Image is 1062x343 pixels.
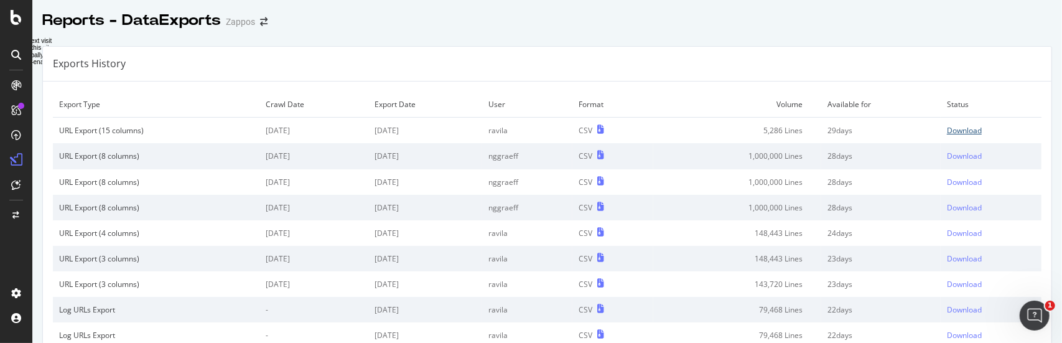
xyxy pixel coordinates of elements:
td: Available for [821,92,941,118]
td: [DATE] [368,169,482,195]
td: Status [941,92,1041,118]
div: Zappos [226,16,255,28]
div: CSV [579,304,592,315]
td: [DATE] [259,143,368,169]
td: [DATE] [259,118,368,144]
div: CSV [579,330,592,341]
td: 28 days [821,143,941,169]
a: Download [947,151,1035,161]
td: - [259,297,368,322]
div: URL Export (3 columns) [59,279,253,289]
td: [DATE] [259,220,368,246]
td: 1,000,000 Lines [653,143,822,169]
div: CSV [579,177,592,187]
div: Download [947,330,982,341]
div: Log URLs Export [59,304,253,315]
div: CSV [579,228,592,238]
a: Download [947,330,1035,341]
div: CSV [579,151,592,161]
td: 143,720 Lines [653,271,822,297]
td: 23 days [821,271,941,297]
div: CSV [579,279,592,289]
a: Download [947,125,1035,136]
a: Download [947,177,1035,187]
div: Exports History [53,57,126,71]
td: 1,000,000 Lines [653,195,822,220]
div: Download [947,279,982,289]
td: [DATE] [368,246,482,271]
a: Download [947,228,1035,238]
td: User [482,92,572,118]
td: Crawl Date [259,92,368,118]
td: [DATE] [368,143,482,169]
td: ravila [482,297,572,322]
td: ravila [482,118,572,144]
td: 28 days [821,195,941,220]
div: URL Export (3 columns) [59,253,253,264]
div: URL Export (15 columns) [59,125,253,136]
td: [DATE] [259,246,368,271]
td: 22 days [821,297,941,322]
a: Download [947,253,1035,264]
td: [DATE] [368,297,482,322]
td: nggraeff [482,195,572,220]
td: 79,468 Lines [653,297,822,322]
div: Download [947,253,982,264]
div: Download [947,228,982,238]
div: arrow-right-arrow-left [260,17,268,26]
td: [DATE] [368,220,482,246]
td: [DATE] [259,195,368,220]
div: CSV [579,253,592,264]
td: [DATE] [368,195,482,220]
div: CSV [579,202,592,213]
td: 1,000,000 Lines [653,169,822,195]
td: 148,443 Lines [653,220,822,246]
td: 24 days [821,220,941,246]
td: 23 days [821,246,941,271]
td: 148,443 Lines [653,246,822,271]
td: Export Date [368,92,482,118]
div: Download [947,177,982,187]
iframe: Intercom live chat [1020,301,1050,331]
a: Download [947,202,1035,213]
div: Log URLs Export [59,330,253,341]
td: nggraeff [482,143,572,169]
span: 1 [1045,301,1055,311]
td: Export Type [53,92,259,118]
div: CSV [579,125,592,136]
td: ravila [482,246,572,271]
a: Download [947,279,1035,289]
td: 5,286 Lines [653,118,822,144]
div: Download [947,151,982,161]
td: 29 days [821,118,941,144]
td: 28 days [821,169,941,195]
div: Download [947,304,982,315]
div: Download [947,125,982,136]
a: Download [947,304,1035,315]
div: Reports - DataExports [42,10,221,31]
td: nggraeff [482,169,572,195]
td: [DATE] [259,169,368,195]
div: URL Export (8 columns) [59,151,253,161]
div: URL Export (8 columns) [59,202,253,213]
div: URL Export (4 columns) [59,228,253,238]
td: ravila [482,271,572,297]
td: [DATE] [368,271,482,297]
td: ravila [482,220,572,246]
td: Volume [653,92,822,118]
div: URL Export (8 columns) [59,177,253,187]
td: [DATE] [259,271,368,297]
td: Format [572,92,653,118]
div: Download [947,202,982,213]
td: [DATE] [368,118,482,144]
